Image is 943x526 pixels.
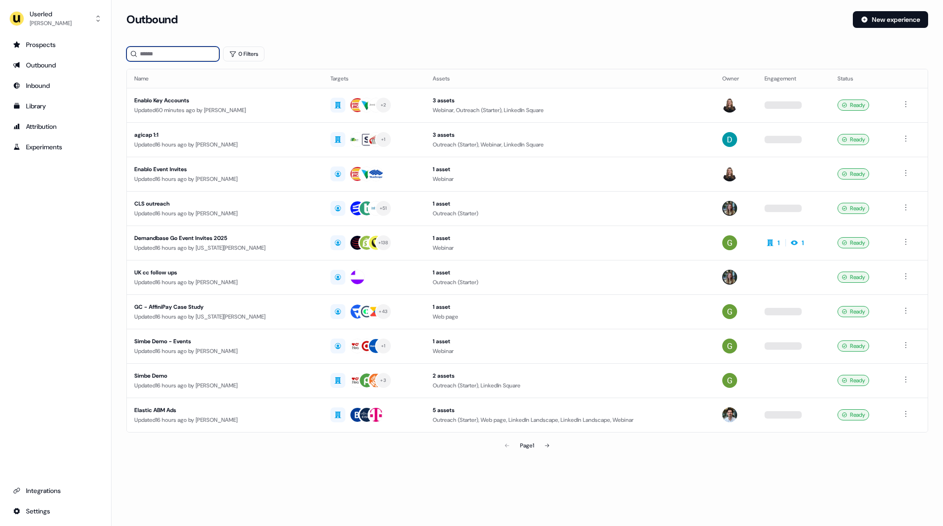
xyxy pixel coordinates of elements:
[837,203,869,214] div: Ready
[837,237,869,248] div: Ready
[134,371,316,380] div: Simbe Demo
[134,302,316,312] div: GC - AffiniPay Case Study
[381,101,386,109] div: + 2
[7,7,104,30] button: Userled[PERSON_NAME]
[13,506,98,516] div: Settings
[425,69,715,88] th: Assets
[433,268,707,277] div: 1 asset
[757,69,830,88] th: Engagement
[7,504,104,519] a: Go to integrations
[433,312,707,321] div: Web page
[380,376,386,385] div: + 3
[134,233,316,243] div: Demandbase Go Event Invites 2025
[7,483,104,498] a: Go to integrations
[381,342,386,350] div: + 1
[433,96,707,105] div: 3 assets
[837,168,869,180] div: Ready
[715,69,757,88] th: Owner
[134,268,316,277] div: UK cc follow ups
[134,106,316,115] div: Updated 60 minutes ago by [PERSON_NAME]
[722,166,737,181] img: Geneviève
[134,346,316,356] div: Updated 16 hours ago by [PERSON_NAME]
[134,174,316,184] div: Updated 16 hours ago by [PERSON_NAME]
[433,130,707,140] div: 3 assets
[134,209,316,218] div: Updated 16 hours ago by [PERSON_NAME]
[13,101,98,111] div: Library
[837,100,869,111] div: Ready
[7,119,104,134] a: Go to attribution
[13,486,98,495] div: Integrations
[433,140,707,149] div: Outreach (Starter), Webinar, LinkedIn Square
[433,337,707,346] div: 1 asset
[134,381,316,390] div: Updated 16 hours ago by [PERSON_NAME]
[30,9,72,19] div: Userled
[13,60,98,70] div: Outbound
[837,134,869,145] div: Ready
[134,96,316,105] div: Enablo Key Accounts
[433,209,707,218] div: Outreach (Starter)
[802,238,804,247] div: 1
[13,122,98,131] div: Attribution
[378,239,389,247] div: + 138
[134,337,316,346] div: Simbe Demo - Events
[433,302,707,312] div: 1 asset
[7,58,104,73] a: Go to outbound experience
[520,441,534,450] div: Page 1
[830,69,892,88] th: Status
[722,132,737,147] img: David
[433,165,707,174] div: 1 asset
[7,140,104,154] a: Go to experiments
[433,199,707,208] div: 1 asset
[722,304,737,319] img: Georgia
[433,233,707,243] div: 1 asset
[134,130,316,140] div: agicap 1:1
[837,272,869,283] div: Ready
[853,11,928,28] button: New experience
[433,406,707,415] div: 5 assets
[837,306,869,317] div: Ready
[722,373,737,388] img: Georgia
[380,204,387,213] div: + 51
[433,174,707,184] div: Webinar
[433,106,707,115] div: Webinar, Outreach (Starter), LinkedIn Square
[7,37,104,52] a: Go to prospects
[722,270,737,285] img: Charlotte
[134,312,316,321] div: Updated 16 hours ago by [US_STATE][PERSON_NAME]
[433,278,707,287] div: Outreach (Starter)
[7,78,104,93] a: Go to Inbound
[13,142,98,152] div: Experiments
[722,235,737,250] img: Georgia
[323,69,425,88] th: Targets
[722,201,737,216] img: Charlotte
[7,99,104,113] a: Go to templates
[134,165,316,174] div: Enablo Event Invites
[379,307,388,316] div: + 43
[722,98,737,113] img: Geneviève
[381,135,386,144] div: + 1
[126,13,178,27] h3: Outbound
[778,238,780,247] div: 1
[134,199,316,208] div: CLS outreach
[223,47,264,61] button: 0 Filters
[837,375,869,386] div: Ready
[433,371,707,380] div: 2 assets
[134,140,316,149] div: Updated 16 hours ago by [PERSON_NAME]
[134,406,316,415] div: Elastic ABM Ads
[30,19,72,28] div: [PERSON_NAME]
[134,415,316,425] div: Updated 16 hours ago by [PERSON_NAME]
[127,69,323,88] th: Name
[722,407,737,422] img: Tristan
[13,40,98,49] div: Prospects
[134,243,316,253] div: Updated 16 hours ago by [US_STATE][PERSON_NAME]
[837,340,869,352] div: Ready
[433,243,707,253] div: Webinar
[13,81,98,90] div: Inbound
[433,346,707,356] div: Webinar
[837,409,869,420] div: Ready
[433,415,707,425] div: Outreach (Starter), Web page, LinkedIn Landscape, LinkedIn Landscape, Webinar
[134,278,316,287] div: Updated 16 hours ago by [PERSON_NAME]
[433,381,707,390] div: Outreach (Starter), LinkedIn Square
[722,339,737,353] img: Georgia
